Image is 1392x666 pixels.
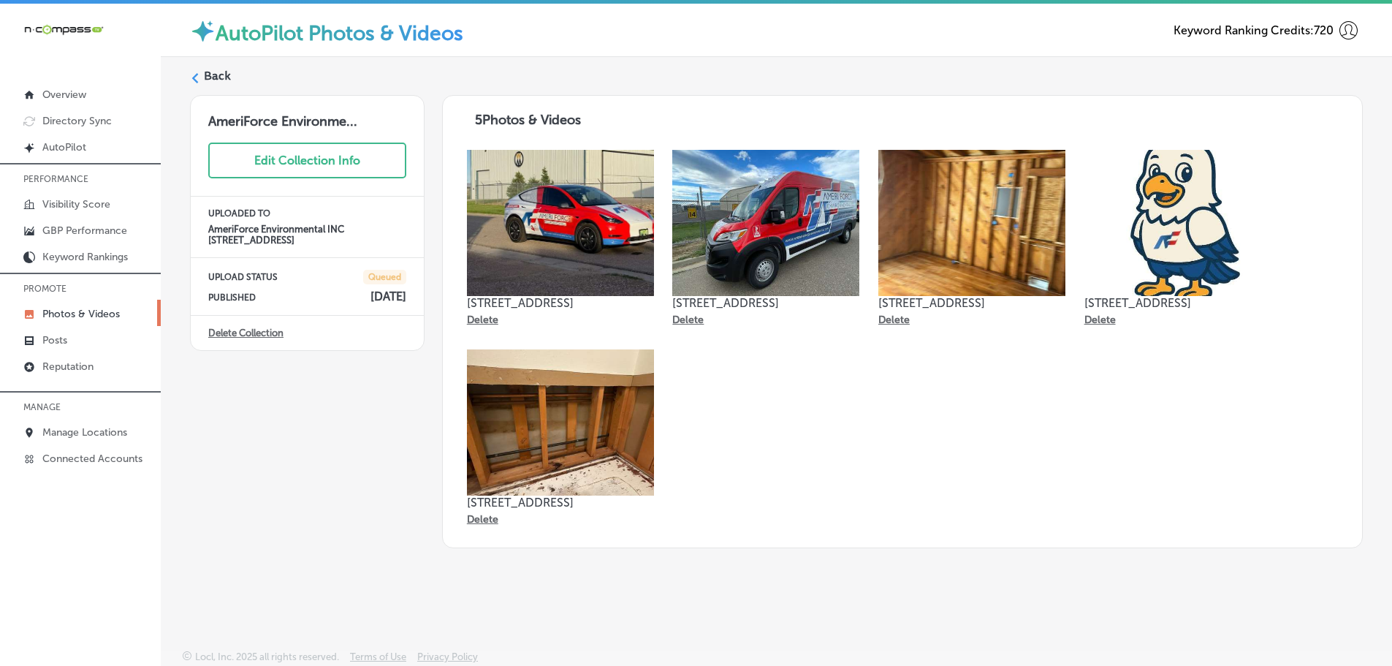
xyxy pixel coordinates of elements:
[467,496,654,510] p: [STREET_ADDRESS]
[42,88,86,101] p: Overview
[878,150,1065,296] img: Collection thumbnail
[1084,150,1271,296] img: Collection thumbnail
[672,314,704,326] p: Delete
[42,251,128,263] p: Keyword Rankings
[672,296,859,310] p: [STREET_ADDRESS]
[208,292,256,303] p: PUBLISHED
[878,314,910,326] p: Delete
[467,314,498,326] p: Delete
[42,198,110,211] p: Visibility Score
[23,23,104,37] img: 660ab0bf-5cc7-4cb8-ba1c-48b5ae0f18e60NCTV_CLogo_TV_Black_-500x88.png
[195,651,339,662] p: Locl, Inc. 2025 all rights reserved.
[672,150,859,296] img: Collection thumbnail
[878,296,1065,310] p: [STREET_ADDRESS]
[363,270,406,284] span: Queued
[208,143,406,178] button: Edit Collection Info
[204,68,231,84] label: Back
[467,150,654,296] img: Collection thumbnail
[208,272,278,282] p: UPLOAD STATUS
[1084,314,1116,326] p: Delete
[190,18,216,44] img: autopilot-icon
[42,453,142,465] p: Connected Accounts
[216,21,463,45] label: AutoPilot Photos & Videos
[467,513,498,526] p: Delete
[42,224,127,237] p: GBP Performance
[42,308,120,320] p: Photos & Videos
[1084,296,1271,310] p: [STREET_ADDRESS]
[1174,23,1334,37] span: Keyword Ranking Credits: 720
[475,112,581,128] span: 5 Photos & Videos
[370,290,406,303] h4: [DATE]
[42,115,112,127] p: Directory Sync
[208,208,406,219] p: UPLOADED TO
[467,349,654,496] img: Collection thumbnail
[191,96,424,129] h3: AmeriForce Environme...
[42,141,86,154] p: AutoPilot
[208,224,406,246] h4: AmeriForce Environmental INC [STREET_ADDRESS]
[42,334,67,347] p: Posts
[467,296,654,310] p: [STREET_ADDRESS]
[42,360,94,373] p: Reputation
[42,426,127,439] p: Manage Locations
[208,328,284,338] a: Delete Collection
